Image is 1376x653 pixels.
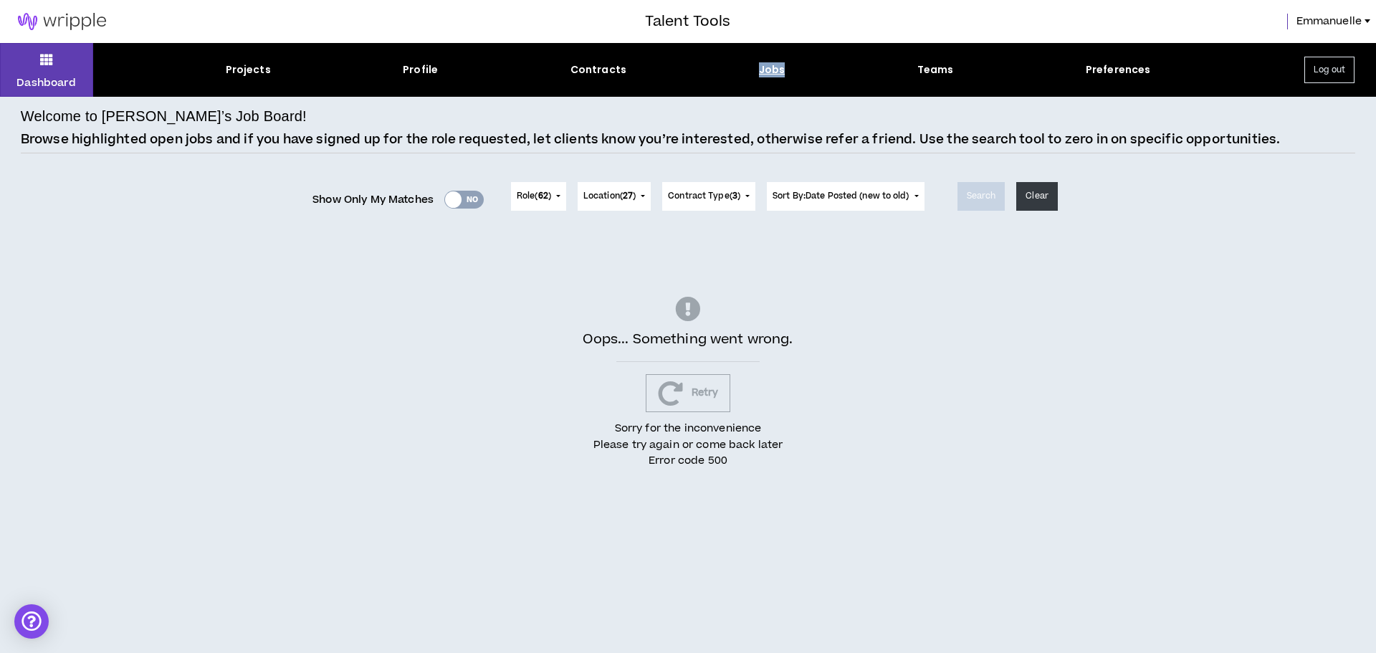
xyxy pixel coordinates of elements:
[583,330,793,349] span: Oops... Something went wrong.
[645,11,730,32] h3: Talent Tools
[957,182,1005,211] button: Search
[570,62,626,77] div: Contracts
[21,105,307,127] h4: Welcome to [PERSON_NAME]’s Job Board!
[517,190,551,203] span: Role ( )
[1296,14,1362,29] span: Emmanuelle
[403,62,438,77] div: Profile
[732,190,737,202] span: 3
[583,190,636,203] span: Location ( )
[16,75,76,90] p: Dashboard
[578,182,651,211] button: Location(27)
[1304,57,1354,83] button: Log out
[662,182,755,211] button: Contract Type(3)
[646,374,731,412] button: Retry
[312,189,434,211] span: Show Only My Matches
[511,182,566,211] button: Role(62)
[615,421,762,436] span: Sorry for the inconvenience
[773,190,909,202] span: Sort By: Date Posted (new to old)
[593,437,783,452] span: Please try again or come back later
[767,182,924,211] button: Sort By:Date Posted (new to old)
[538,190,548,202] span: 62
[1016,182,1058,211] button: Clear
[623,190,633,202] span: 27
[649,453,727,468] span: Error code 500
[226,62,271,77] div: Projects
[14,604,49,639] div: Open Intercom Messenger
[668,190,740,203] span: Contract Type ( )
[917,62,954,77] div: Teams
[1086,62,1151,77] div: Preferences
[21,130,1281,149] p: Browse highlighted open jobs and if you have signed up for the role requested, let clients know y...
